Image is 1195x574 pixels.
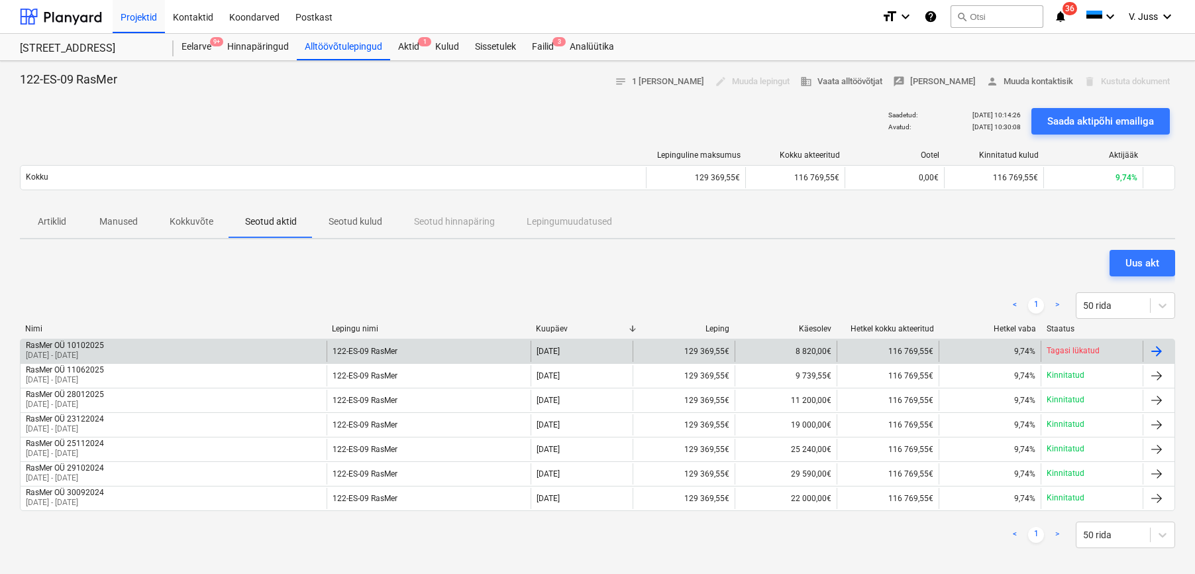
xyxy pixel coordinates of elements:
iframe: Chat Widget [1129,510,1195,574]
div: 129 369,55€ [633,463,735,485]
div: Kokku akteeritud [751,150,840,160]
span: Vaata alltöövõtjat [800,74,882,89]
div: Staatus [1047,324,1138,333]
div: 19 000,00€ [735,414,837,435]
a: Hinnapäringud [219,34,297,60]
div: [DATE] [537,445,560,454]
div: Nimi [25,324,321,333]
span: 9,74% [1116,173,1137,182]
a: Page 1 is your current page [1028,298,1044,314]
a: Sissetulek [467,34,524,60]
p: Kinnitatud [1047,443,1084,455]
div: 122-ES-09 RasMer [333,347,397,356]
div: 116 769,55€ [837,414,939,435]
div: 116 769,55€ [837,488,939,509]
div: Lepingu nimi [332,324,525,333]
a: Analüütika [562,34,622,60]
p: Kinnitatud [1047,394,1084,406]
p: [DATE] - [DATE] [26,473,104,484]
div: Aktid [390,34,427,60]
span: 9,74% [1014,371,1035,380]
div: Failid [524,34,562,60]
span: 9,74% [1014,494,1035,503]
a: Alltöövõtulepingud [297,34,390,60]
div: 25 240,00€ [735,439,837,460]
div: 116 769,55€ [837,390,939,411]
a: Eelarve9+ [174,34,219,60]
div: RasMer OÜ 29102024 [26,463,104,473]
div: 9 739,55€ [735,365,837,386]
p: [DATE] - [DATE] [26,497,104,508]
div: 116 769,55€ [837,365,939,386]
div: 122-ES-09 RasMer [333,396,397,405]
span: 36 [1063,2,1077,15]
span: 1 [418,37,431,46]
p: [DATE] - [DATE] [26,374,104,386]
div: [DATE] [537,371,560,380]
div: Aktijääk [1049,150,1138,160]
span: 9,74% [1014,347,1035,356]
p: Kokkuvõte [170,215,213,229]
p: Saadetud : [888,111,917,119]
div: 129 369,55€ [633,439,735,460]
div: [DATE] [537,494,560,503]
div: 29 590,00€ [735,463,837,485]
i: keyboard_arrow_down [1102,9,1118,25]
div: 116 769,55€ [837,439,939,460]
span: person [986,76,998,87]
div: [DATE] [537,469,560,479]
div: RasMer OÜ 11062025 [26,365,104,374]
a: Page 1 is your current page [1028,527,1044,543]
div: [DATE] [537,347,560,356]
span: notes [615,76,627,87]
a: Next page [1049,527,1065,543]
div: Eelarve [174,34,219,60]
div: RasMer OÜ 28012025 [26,390,104,399]
button: 1 [PERSON_NAME] [609,72,709,92]
div: Lepinguline maksumus [652,150,741,160]
p: [DATE] 10:14:26 [972,111,1021,119]
div: [DATE] [537,396,560,405]
i: keyboard_arrow_down [898,9,913,25]
a: Previous page [1007,298,1023,314]
p: Kinnitatud [1047,468,1084,479]
div: 8 820,00€ [735,341,837,362]
i: keyboard_arrow_down [1159,9,1175,25]
span: 3 [552,37,566,46]
span: 9+ [210,37,223,46]
i: Abikeskus [924,9,937,25]
i: notifications [1054,9,1067,25]
div: RasMer OÜ 30092024 [26,488,104,497]
div: RasMer OÜ 10102025 [26,341,104,350]
div: Kinnitatud kulud [950,150,1039,160]
a: Previous page [1007,527,1023,543]
span: 116 769,55€ [794,173,839,182]
span: 9,74% [1014,445,1035,454]
span: 9,74% [1014,396,1035,405]
div: 122-ES-09 RasMer [333,371,397,380]
div: Saada aktipõhi emailiga [1047,113,1154,130]
div: Käesolev [740,324,831,333]
span: 116 769,55€ [993,173,1038,182]
div: RasMer OÜ 23122024 [26,414,104,424]
a: Failid3 [524,34,562,60]
div: Hetkel kokku akteeritud [842,324,933,333]
p: Kinnitatud [1047,370,1084,381]
p: Seotud aktid [245,215,297,229]
p: Seotud kulud [329,215,382,229]
div: 129 369,55€ [633,341,735,362]
button: Saada aktipõhi emailiga [1031,108,1170,135]
div: RasMer OÜ 25112024 [26,439,104,448]
div: 129 369,55€ [633,365,735,386]
p: [DATE] - [DATE] [26,350,104,361]
div: Kuupäev [536,324,627,333]
a: Kulud [427,34,467,60]
div: [DATE] [537,420,560,430]
span: 0,00€ [919,173,939,182]
div: 122-ES-09 RasMer [333,420,397,430]
p: 122-ES-09 RasMer [20,72,117,87]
